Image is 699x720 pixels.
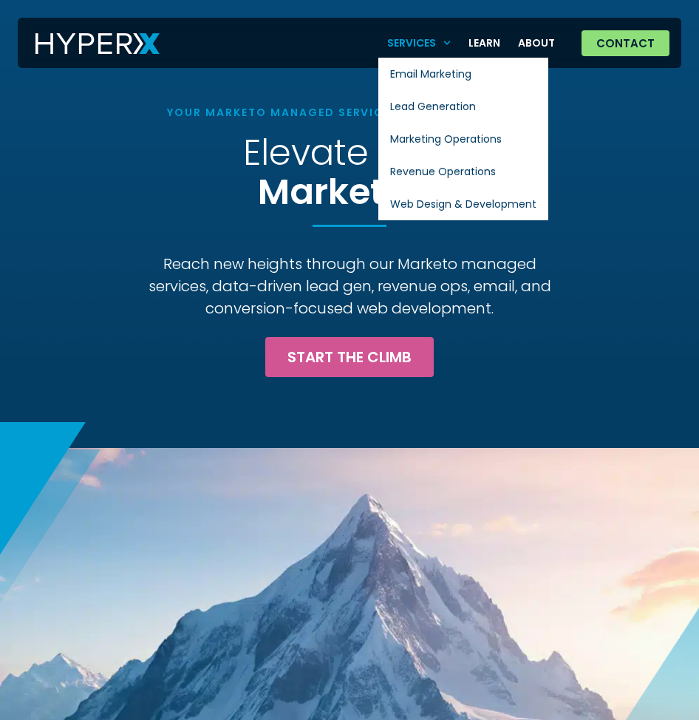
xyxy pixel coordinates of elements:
span: v [291,137,310,174]
a: About [509,28,564,58]
span: r [314,176,328,212]
h1: Your Marketo Managed Services & Lead-Gen Guides [167,106,531,119]
span: e [347,137,369,175]
a: Marketing Operations [378,123,548,155]
a: Start the Climb [265,337,434,377]
nav: Menu [378,28,564,58]
a: Learn [460,28,509,58]
a: Web Design & Development [378,188,548,220]
span: t [370,176,384,212]
span: l [261,137,269,171]
span: a [310,137,334,176]
h3: Reach new heights through our Marketo managed services, data-driven lead gen, revenue ops, email,... [140,253,559,319]
span: Contact [596,38,655,49]
span: a [290,176,314,215]
span: E [243,137,261,174]
span: e [269,137,291,175]
span: e [349,176,370,214]
ul: Services [378,58,548,220]
a: Contact [582,30,669,56]
span: Start the Climb [287,350,412,364]
span: k [328,176,349,214]
a: Services [378,28,460,58]
img: HyperX Logo [35,33,160,55]
a: Revenue Operations [378,155,548,188]
a: Email Marketing [378,58,548,90]
span: t [334,137,347,172]
a: Lead Generation [378,90,548,123]
span: M [258,176,290,217]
